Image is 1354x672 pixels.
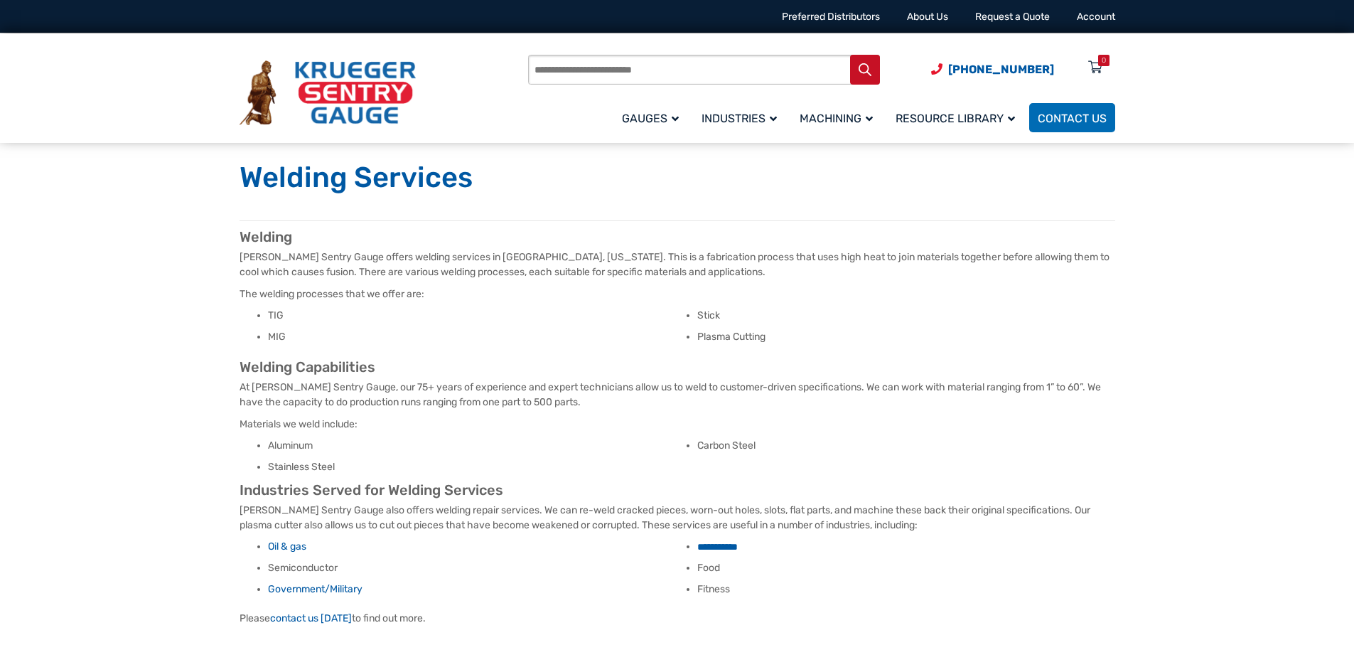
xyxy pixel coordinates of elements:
[240,358,1115,376] h2: Welding Capabilities
[240,380,1115,410] p: At [PERSON_NAME] Sentry Gauge, our 75+ years of experience and expert technicians allow us to wel...
[907,11,948,23] a: About Us
[240,228,1115,246] h2: Welding
[896,112,1015,125] span: Resource Library
[782,11,880,23] a: Preferred Distributors
[268,561,686,575] li: Semiconductor
[613,101,693,134] a: Gauges
[697,582,1115,597] li: Fitness
[948,63,1054,76] span: [PHONE_NUMBER]
[268,439,686,453] li: Aluminum
[697,309,1115,323] li: Stick
[240,287,1115,302] p: The welding processes that we offer are:
[622,112,679,125] span: Gauges
[240,60,416,126] img: Krueger Sentry Gauge
[693,101,791,134] a: Industries
[268,583,362,595] a: Government/Military
[240,611,1115,626] p: Please to find out more.
[268,460,686,474] li: Stainless Steel
[240,481,1115,499] h2: Industries Served for Welding Services
[975,11,1050,23] a: Request a Quote
[1038,112,1107,125] span: Contact Us
[697,330,1115,344] li: Plasma Cutting
[1077,11,1115,23] a: Account
[240,250,1115,279] p: [PERSON_NAME] Sentry Gauge offers welding services in [GEOGRAPHIC_DATA], [US_STATE]. This is a fa...
[268,330,686,344] li: MIG
[268,540,306,553] a: Oil & gas
[697,561,1115,575] li: Food
[702,112,777,125] span: Industries
[887,101,1029,134] a: Resource Library
[697,439,1115,453] li: Carbon Steel
[240,417,1115,432] p: Materials we weld include:
[931,60,1054,78] a: Phone Number (920) 434-8860
[1102,55,1106,66] div: 0
[240,160,1115,196] h1: Welding Services
[791,101,887,134] a: Machining
[268,309,686,323] li: TIG
[240,503,1115,533] p: [PERSON_NAME] Sentry Gauge also offers welding repair services. We can re-weld cracked pieces, wo...
[1029,103,1115,132] a: Contact Us
[800,112,873,125] span: Machining
[270,612,352,624] a: contact us [DATE]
